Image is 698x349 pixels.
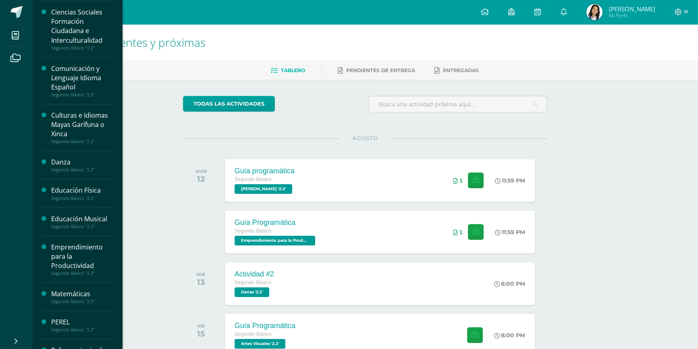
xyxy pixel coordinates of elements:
span: Entregadas [443,67,479,73]
a: DanzaSegundo Básico "2.2" [51,158,112,172]
a: Educación FísicaSegundo Básico "2.2" [51,186,112,201]
a: PERELSegundo Básico "2.2" [51,318,112,332]
div: Guía Programática [235,218,317,227]
div: 15 [197,329,205,339]
span: 1 [459,229,463,235]
span: Segundo Básico [235,331,272,337]
span: 1 [459,177,463,184]
div: Emprendimiento para la Productividad [51,243,112,270]
span: AGOSTO [339,135,391,142]
input: Busca una actividad próxima aquí... [369,96,547,112]
a: Educación MusicalSegundo Básico "2.2" [51,214,112,229]
div: MIÉ [196,272,206,277]
a: Ciencias Sociales Formación Ciudadana e InterculturalidadSegundo Básico "2.2" [51,8,112,50]
span: Danza '2.2' [235,287,269,297]
span: Actividades recientes y próximas [42,35,206,50]
a: Comunicación y Lenguaje Idioma EspañolSegundo Básico "2.2" [51,64,112,98]
div: Segundo Básico "2.2" [51,299,112,304]
div: 6:00 PM [494,280,525,287]
div: VIE [197,323,205,329]
span: Emprendimiento para la Productividad '2.2' [235,236,315,245]
div: Segundo Básico "2.2" [51,224,112,229]
div: Danza [51,158,112,167]
div: MAR [195,168,207,174]
span: Pendientes de entrega [346,67,415,73]
div: Segundo Básico "2.2" [51,195,112,201]
a: Emprendimiento para la ProductividadSegundo Básico "2.2" [51,243,112,276]
div: Archivos entregados [453,177,463,184]
span: Segundo Básico [235,280,272,285]
div: Ciencias Sociales Formación Ciudadana e Interculturalidad [51,8,112,45]
a: todas las Actividades [183,96,275,112]
span: Tablero [281,67,305,73]
span: PEREL '2.2' [235,184,292,194]
div: Segundo Básico "2.2" [51,327,112,332]
div: Comunicación y Lenguaje Idioma Español [51,64,112,92]
div: PEREL [51,318,112,327]
span: [PERSON_NAME] [609,5,655,13]
div: Segundo Básico "2.2" [51,139,112,144]
a: Culturas e Idiomas Mayas Garífuna o XincaSegundo Básico "2.2" [51,111,112,144]
span: Artes Visuales '2.2' [235,339,285,349]
div: Segundo Básico "2.2" [51,167,112,172]
a: Tablero [271,64,305,77]
div: Segundo Básico "2.2" [51,45,112,51]
a: MatemáticasSegundo Básico "2.2" [51,289,112,304]
div: Educación Física [51,186,112,195]
div: Guía programática [235,167,295,175]
div: 11:59 PM [495,229,525,236]
div: Actividad #2 [235,270,274,278]
div: Guía Programática [235,322,295,330]
a: Entregadas [434,64,479,77]
a: Pendientes de entrega [338,64,415,77]
span: Segundo Básico [235,228,272,234]
div: Segundo Básico "2.2" [51,270,112,276]
div: Educación Musical [51,214,112,224]
img: 2f5795df52457633fd5f79b361666a78.png [586,4,602,20]
div: Culturas e Idiomas Mayas Garífuna o Xinca [51,111,112,139]
div: 12 [195,174,207,184]
span: Segundo Básico [235,177,272,182]
div: Archivos entregados [453,229,463,235]
div: Segundo Básico "2.2" [51,92,112,98]
div: Matemáticas [51,289,112,299]
div: 13 [196,277,206,287]
div: 8:00 PM [494,332,525,339]
span: Mi Perfil [609,12,655,19]
div: 11:59 PM [495,177,525,184]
